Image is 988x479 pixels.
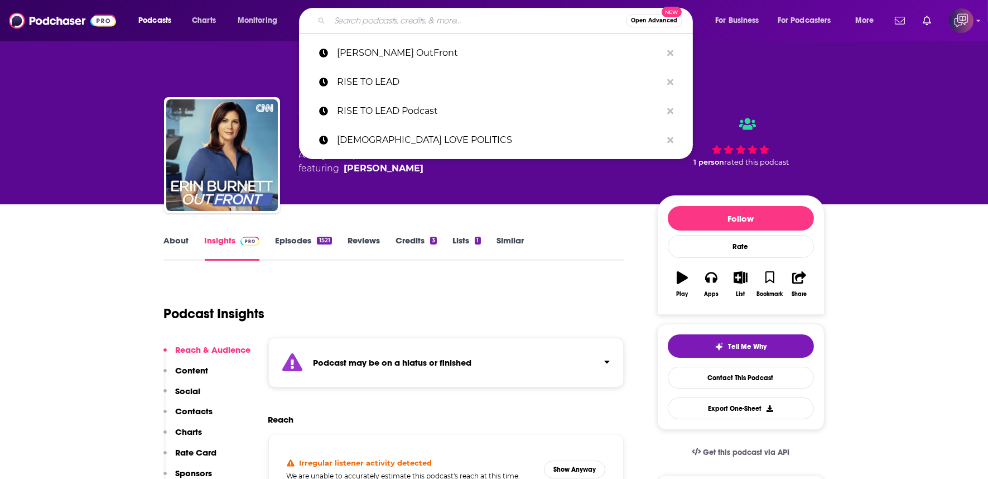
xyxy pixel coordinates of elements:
[657,107,825,176] div: 1 personrated this podcast
[205,235,260,261] a: InsightsPodchaser Pro
[778,13,831,28] span: For Podcasters
[736,291,745,298] div: List
[847,12,888,30] button: open menu
[715,13,759,28] span: For Business
[138,13,171,28] span: Podcasts
[949,8,973,33] img: User Profile
[631,18,677,23] span: Open Advanced
[185,12,223,30] a: Charts
[163,427,203,447] button: Charts
[704,291,719,298] div: Apps
[275,235,331,261] a: Episodes1521
[163,406,213,427] button: Contacts
[949,8,973,33] button: Show profile menu
[348,235,380,261] a: Reviews
[683,439,799,466] a: Get this podcast via API
[430,237,437,245] div: 3
[662,7,682,17] span: New
[230,12,292,30] button: open menu
[299,458,432,467] h4: Irregular listener activity detected
[452,235,480,261] a: Lists1
[268,414,294,425] h2: Reach
[299,97,693,126] a: RISE TO LEAD Podcast
[890,11,909,30] a: Show notifications dropdown
[317,237,331,245] div: 1521
[163,344,251,365] button: Reach & Audience
[668,206,814,231] button: Follow
[337,126,662,155] p: LADIES LOVE POLITICS
[337,39,662,68] p: Erin Burnett OutFront
[176,386,201,396] p: Social
[668,235,814,258] div: Rate
[337,68,662,97] p: RISE TO LEAD
[299,126,693,155] a: [DEMOGRAPHIC_DATA] LOVE POLITICS
[792,291,807,298] div: Share
[299,39,693,68] a: [PERSON_NAME] OutFront
[9,10,116,31] img: Podchaser - Follow, Share and Rate Podcasts
[164,235,189,261] a: About
[238,13,277,28] span: Monitoring
[176,447,217,458] p: Rate Card
[176,344,251,355] p: Reach & Audience
[163,386,201,406] button: Social
[697,264,726,304] button: Apps
[330,12,626,30] input: Search podcasts, credits, & more...
[668,397,814,419] button: Export One-Sheet
[725,158,789,166] span: rated this podcast
[310,8,703,33] div: Search podcasts, credits, & more...
[176,468,213,478] p: Sponsors
[544,461,605,478] button: Show Anyway
[918,11,936,30] a: Show notifications dropdown
[703,448,789,457] span: Get this podcast via API
[694,158,725,166] span: 1 person
[314,357,472,368] strong: Podcast may be on a hiatus or finished
[728,342,767,351] span: Tell Me Why
[176,427,203,437] p: Charts
[475,237,480,245] div: 1
[707,12,773,30] button: open menu
[726,264,755,304] button: List
[668,367,814,389] a: Contact This Podcast
[192,13,216,28] span: Charts
[166,99,278,211] img: Erin Burnett OutFront
[240,237,260,246] img: Podchaser Pro
[163,447,217,468] button: Rate Card
[676,291,688,298] div: Play
[715,342,724,351] img: tell me why sparkle
[668,334,814,358] button: tell me why sparkleTell Me Why
[497,235,524,261] a: Similar
[668,264,697,304] button: Play
[164,305,265,322] h1: Podcast Insights
[756,291,783,298] div: Bookmark
[268,338,624,387] section: Click to expand status details
[626,14,682,27] button: Open AdvancedNew
[176,365,209,376] p: Content
[949,8,973,33] span: Logged in as corioliscompany
[755,264,784,304] button: Bookmark
[770,12,847,30] button: open menu
[299,149,424,175] div: A daily podcast
[344,162,424,175] a: Erin Burnett
[784,264,813,304] button: Share
[337,97,662,126] p: RISE TO LEAD Podcast
[396,235,437,261] a: Credits3
[855,13,874,28] span: More
[131,12,186,30] button: open menu
[299,68,693,97] a: RISE TO LEAD
[176,406,213,416] p: Contacts
[299,162,424,175] span: featuring
[163,365,209,386] button: Content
